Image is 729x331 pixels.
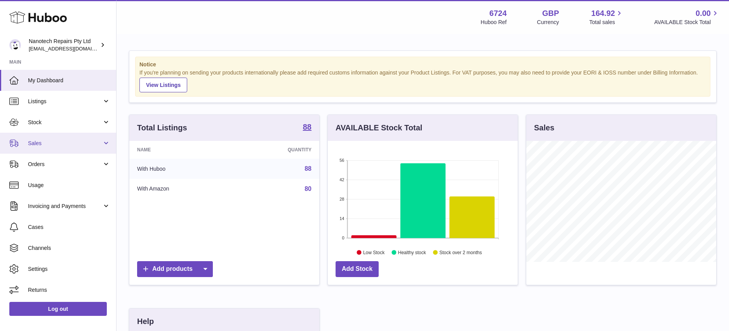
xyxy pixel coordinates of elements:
[28,119,102,126] span: Stock
[29,38,99,52] div: Nanotech Repairs Pty Ltd
[591,8,615,19] span: 164.92
[696,8,711,19] span: 0.00
[654,8,720,26] a: 0.00 AVAILABLE Stock Total
[489,8,507,19] strong: 6724
[537,19,559,26] div: Currency
[304,185,311,192] a: 80
[339,177,344,182] text: 42
[137,123,187,133] h3: Total Listings
[589,8,624,26] a: 164.92 Total sales
[342,236,344,240] text: 0
[336,261,379,277] a: Add Stock
[139,61,706,68] strong: Notice
[28,244,110,252] span: Channels
[398,250,426,255] text: Healthy stock
[28,265,110,273] span: Settings
[336,123,422,133] h3: AVAILABLE Stock Total
[339,197,344,201] text: 28
[542,8,559,19] strong: GBP
[9,302,107,316] a: Log out
[129,159,233,179] td: With Huboo
[28,182,110,189] span: Usage
[439,250,482,255] text: Stock over 2 months
[654,19,720,26] span: AVAILABLE Stock Total
[28,77,110,84] span: My Dashboard
[139,78,187,92] a: View Listings
[303,123,311,131] strong: 88
[129,179,233,199] td: With Amazon
[137,261,213,277] a: Add products
[28,140,102,147] span: Sales
[339,216,344,221] text: 14
[481,19,507,26] div: Huboo Ref
[137,316,154,327] h3: Help
[339,158,344,163] text: 56
[28,98,102,105] span: Listings
[589,19,624,26] span: Total sales
[129,141,233,159] th: Name
[28,224,110,231] span: Cases
[304,165,311,172] a: 88
[29,45,114,52] span: [EMAIL_ADDRESS][DOMAIN_NAME]
[28,161,102,168] span: Orders
[233,141,319,159] th: Quantity
[139,69,706,92] div: If you're planning on sending your products internationally please add required customs informati...
[303,123,311,132] a: 88
[363,250,385,255] text: Low Stock
[9,39,21,51] img: info@nanotechrepairs.com
[28,286,110,294] span: Returns
[28,203,102,210] span: Invoicing and Payments
[534,123,554,133] h3: Sales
